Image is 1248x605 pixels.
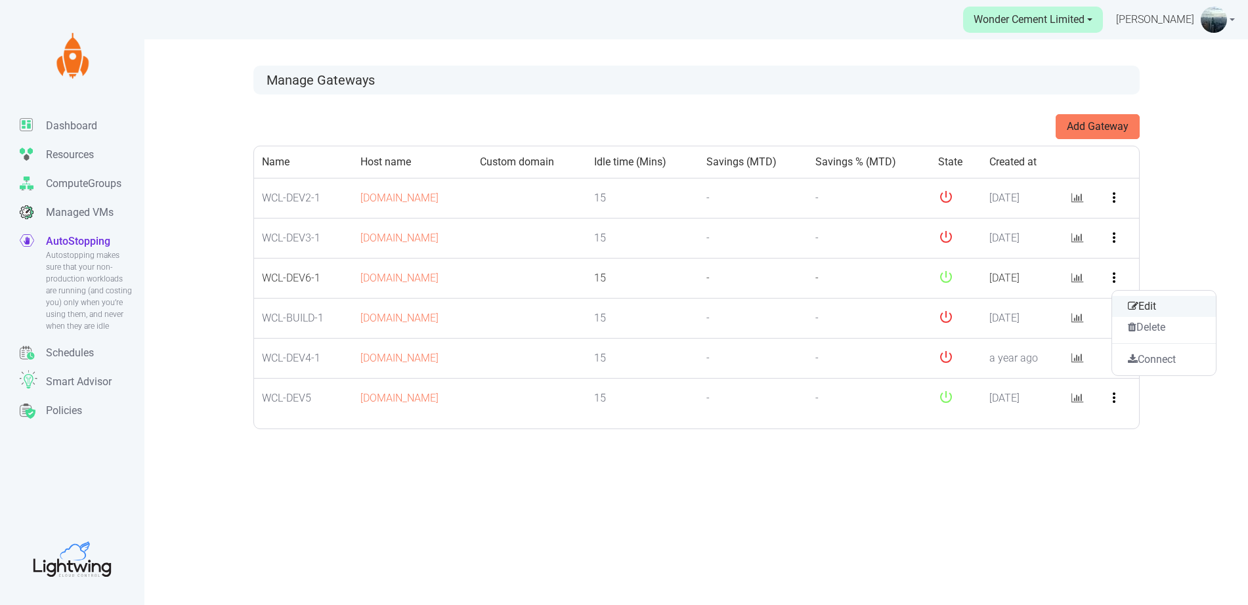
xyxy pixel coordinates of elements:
[586,339,699,379] td: 15
[938,229,954,245] i: power_settings_new
[20,396,144,425] a: Policies
[254,259,353,299] td: WCL-DEV6-1
[981,299,1064,339] td: [DATE]
[981,379,1064,419] td: [DATE]
[807,379,930,419] td: -
[586,219,699,259] td: 15
[360,392,439,404] a: [DOMAIN_NAME]
[938,309,954,325] i: power_settings_new
[1106,266,1122,289] button: more_vert
[981,178,1064,219] td: [DATE]
[46,403,82,419] p: Policies
[981,259,1064,299] td: [DATE]
[1112,317,1216,338] button: Delete
[360,192,439,204] a: [DOMAIN_NAME]
[586,299,699,339] td: 15
[938,195,954,207] span: down
[938,189,954,205] i: power_settings_new
[254,178,353,219] td: WCL-DEV2-1
[20,140,144,169] a: Resources
[807,178,930,219] td: -
[353,146,472,178] th: Host name
[1106,346,1122,369] button: more_vert
[1056,114,1140,139] button: Add Gateway
[586,379,699,419] td: 15
[46,147,94,163] p: Resources
[1106,230,1122,245] i: more_vert
[699,259,808,299] td: -
[586,178,699,219] td: 15
[360,352,439,364] a: [DOMAIN_NAME]
[254,339,353,379] td: WCL-DEV4-1
[254,219,353,259] td: WCL-DEV3-1
[938,349,954,365] i: power_settings_new
[267,72,1127,88] h3: Manage Gateways
[20,227,144,339] a: AutoStoppingAutostopping makes sure that your non-production workloads are running (and costing y...
[807,299,930,339] td: -
[20,112,144,140] a: Dashboard
[1116,12,1194,28] span: [PERSON_NAME]
[699,219,808,259] td: -
[20,367,144,396] a: Smart Advisor
[20,169,144,198] a: ComputeGroups
[699,339,808,379] td: -
[1106,306,1122,329] button: more_vert
[699,299,808,339] td: -
[938,269,954,285] i: power_settings_new
[981,339,1064,379] td: a year ago
[1106,386,1122,409] button: more_vert
[699,379,808,419] td: -
[981,146,1064,178] th: Created at
[1112,296,1216,317] button: Edit
[1112,349,1216,370] button: Connect
[807,219,930,259] td: -
[20,198,144,227] a: Managed VMs
[938,315,954,327] span: down
[586,146,699,178] th: Idle time (Mins)
[699,146,808,178] th: Savings (MTD)
[360,232,439,244] a: [DOMAIN_NAME]
[49,33,95,79] img: Lightwing
[254,146,353,178] th: Name
[586,259,699,299] td: 15
[360,312,439,324] a: [DOMAIN_NAME]
[1106,270,1122,285] i: more_vert
[1106,190,1122,205] i: more_vert
[46,118,97,134] p: Dashboard
[46,345,94,361] p: Schedules
[938,275,954,287] span: active
[1106,186,1122,209] button: more_vert
[46,234,110,249] p: AutoStopping
[938,389,954,405] i: power_settings_new
[938,395,954,407] span: active
[46,249,135,332] span: Autostopping makes sure that your non-production workloads are running (and costing you) only whe...
[472,146,586,178] th: Custom domain
[930,146,981,178] th: State
[254,299,353,339] td: WCL-BUILD-1
[699,178,808,219] td: -
[1106,390,1122,406] i: more_vert
[963,7,1103,33] a: Wonder Cement Limited
[807,339,930,379] td: -
[981,219,1064,259] td: [DATE]
[1106,310,1122,325] i: more_vert
[938,235,954,247] span: down
[1106,226,1122,249] button: more_vert
[46,176,121,192] p: ComputeGroups
[360,272,439,284] a: [DOMAIN_NAME]
[46,205,114,220] p: Managed VMs
[938,355,954,367] span: down
[807,259,930,299] td: -
[807,146,930,178] th: Savings % (MTD)
[1106,350,1122,365] i: more_vert
[254,379,353,419] td: WCL-DEV5
[20,339,144,367] a: Schedules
